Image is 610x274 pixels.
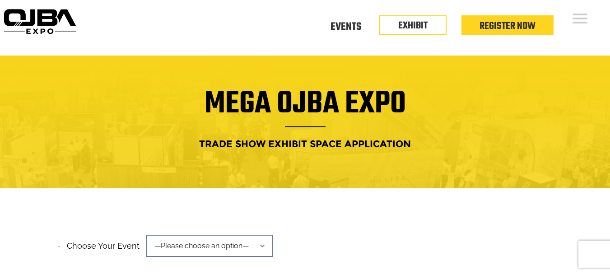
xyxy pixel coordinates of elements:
h1: Mega OJBA Expo [7,91,603,127]
span: —Please choose an option— [146,235,273,257]
a: EXHIBIT [398,18,428,33]
label: Choose your event [61,233,140,253]
a: Register Now [480,19,535,34]
h4: Trade Show Exhibit Space Application [7,135,603,152]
